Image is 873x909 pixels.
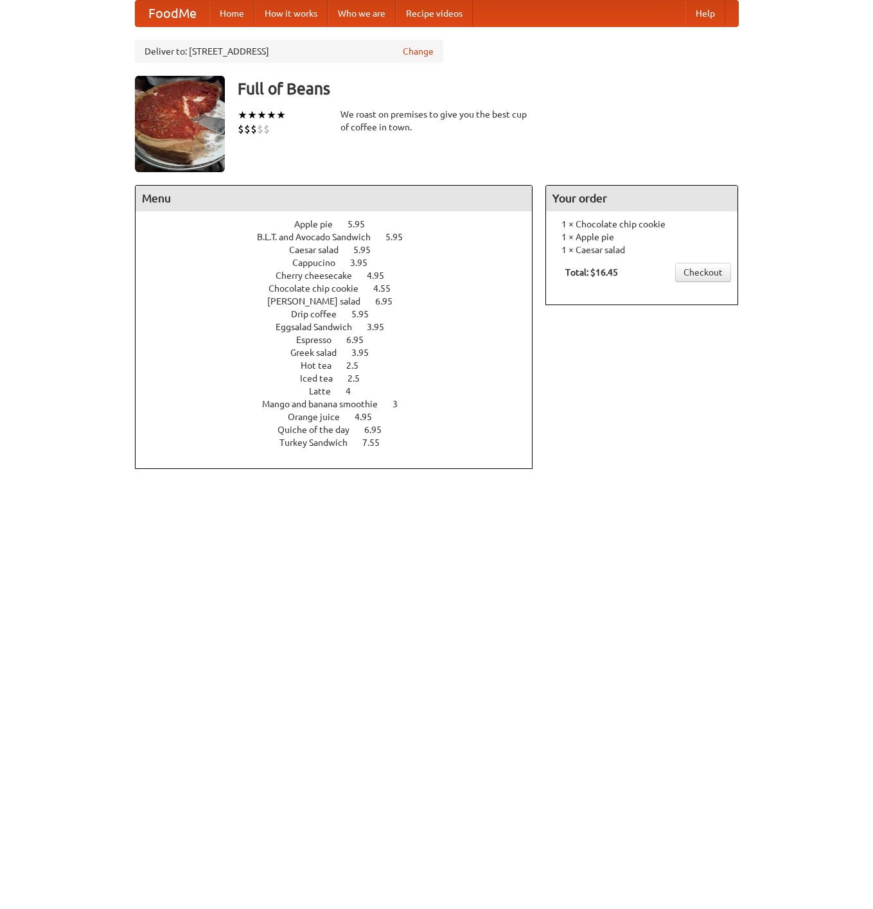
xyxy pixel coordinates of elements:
[254,1,328,26] a: How it works
[276,322,365,332] span: Eggsalad Sandwich
[348,373,373,384] span: 2.5
[291,309,392,319] a: Drip coffee 5.95
[367,322,397,332] span: 3.95
[328,1,396,26] a: Who we are
[136,186,533,211] h4: Menu
[373,283,403,294] span: 4.55
[367,270,397,281] span: 4.95
[546,186,737,211] h4: Your order
[351,348,382,358] span: 3.95
[262,399,391,409] span: Mango and banana smoothie
[276,270,365,281] span: Cherry cheesecake
[565,267,618,278] b: Total: $16.45
[276,322,408,332] a: Eggsalad Sandwich 3.95
[278,425,362,435] span: Quiche of the day
[135,76,225,172] img: angular.jpg
[296,335,387,345] a: Espresso 6.95
[263,122,270,136] li: $
[353,245,384,255] span: 5.95
[675,263,731,282] a: Checkout
[267,296,416,306] a: [PERSON_NAME] salad 6.95
[552,243,731,256] li: 1 × Caesar salad
[238,108,247,122] li: ★
[238,122,244,136] li: $
[292,258,391,268] a: Cappucino 3.95
[257,232,427,242] a: B.L.T. and Avocado Sandwich 5.95
[267,108,276,122] li: ★
[348,219,378,229] span: 5.95
[364,425,394,435] span: 6.95
[301,360,344,371] span: Hot tea
[238,76,739,101] h3: Full of Beans
[294,219,346,229] span: Apple pie
[269,283,414,294] a: Chocolate chip cookie 4.55
[296,335,344,345] span: Espresso
[136,1,209,26] a: FoodMe
[291,309,349,319] span: Drip coffee
[247,108,257,122] li: ★
[309,386,344,396] span: Latte
[257,232,384,242] span: B.L.T. and Avocado Sandwich
[276,108,286,122] li: ★
[279,437,360,448] span: Turkey Sandwich
[300,373,346,384] span: Iced tea
[257,122,263,136] li: $
[355,412,385,422] span: 4.95
[385,232,416,242] span: 5.95
[294,219,389,229] a: Apple pie 5.95
[279,437,403,448] a: Turkey Sandwich 7.55
[288,412,353,422] span: Orange juice
[403,45,434,58] a: Change
[278,425,405,435] a: Quiche of the day 6.95
[346,386,364,396] span: 4
[290,348,349,358] span: Greek salad
[346,360,371,371] span: 2.5
[135,40,443,63] div: Deliver to: [STREET_ADDRESS]
[257,108,267,122] li: ★
[340,108,533,134] div: We roast on premises to give you the best cup of coffee in town.
[350,258,380,268] span: 3.95
[244,122,251,136] li: $
[375,296,405,306] span: 6.95
[269,283,371,294] span: Chocolate chip cookie
[552,218,731,231] li: 1 × Chocolate chip cookie
[392,399,410,409] span: 3
[290,348,392,358] a: Greek salad 3.95
[267,296,373,306] span: [PERSON_NAME] salad
[552,231,731,243] li: 1 × Apple pie
[300,373,384,384] a: Iced tea 2.5
[276,270,408,281] a: Cherry cheesecake 4.95
[292,258,348,268] span: Cappucino
[685,1,725,26] a: Help
[289,245,351,255] span: Caesar salad
[396,1,473,26] a: Recipe videos
[209,1,254,26] a: Home
[346,335,376,345] span: 6.95
[351,309,382,319] span: 5.95
[251,122,257,136] li: $
[288,412,396,422] a: Orange juice 4.95
[301,360,382,371] a: Hot tea 2.5
[309,386,375,396] a: Latte 4
[289,245,394,255] a: Caesar salad 5.95
[262,399,421,409] a: Mango and banana smoothie 3
[362,437,392,448] span: 7.55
